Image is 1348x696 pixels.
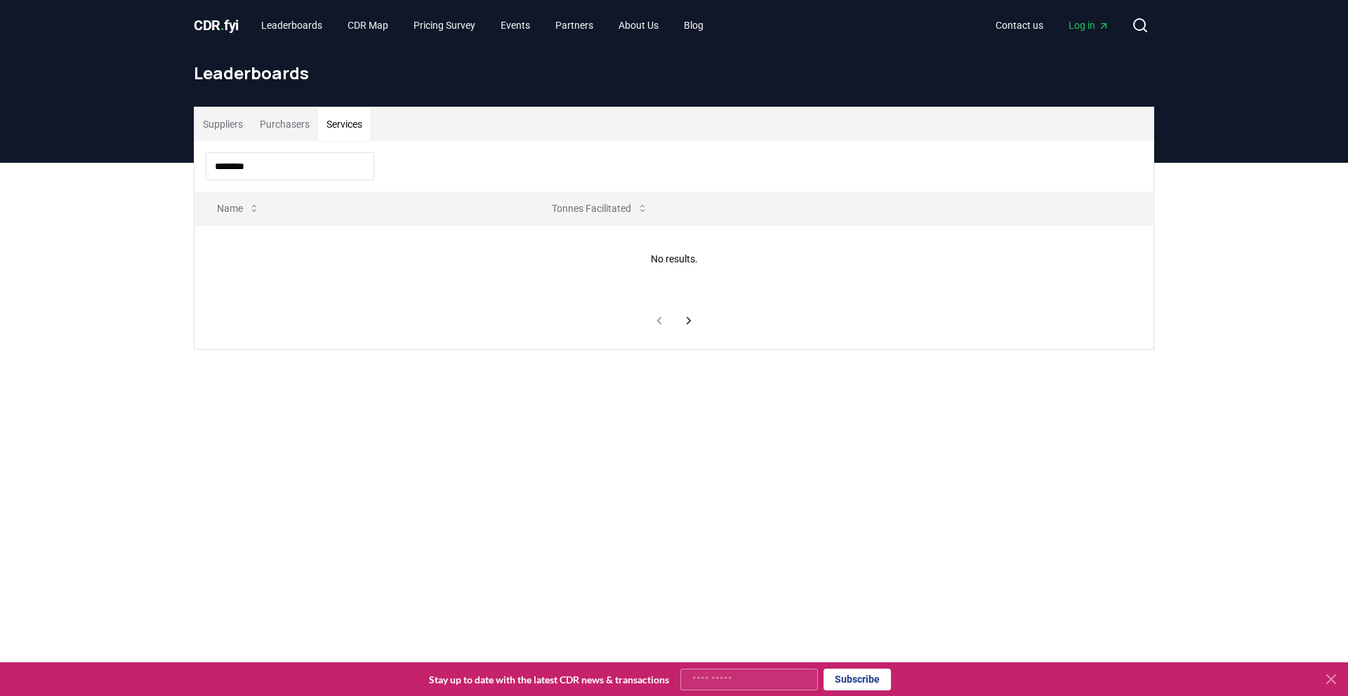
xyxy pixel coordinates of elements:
a: Blog [673,13,715,38]
span: . [220,17,225,34]
a: CDR Map [336,13,399,38]
button: Purchasers [251,107,318,141]
a: Pricing Survey [402,13,487,38]
nav: Main [984,13,1121,38]
a: CDR.fyi [194,15,239,35]
h1: Leaderboards [194,62,1154,84]
button: next page [677,307,701,335]
a: Leaderboards [250,13,333,38]
nav: Main [250,13,715,38]
a: Events [489,13,541,38]
button: Name [206,194,271,222]
button: Tonnes Facilitated [541,194,659,222]
button: Services [318,107,371,141]
span: Log in [1069,18,1109,32]
span: CDR fyi [194,17,239,34]
a: Contact us [984,13,1055,38]
button: Suppliers [194,107,251,141]
a: Log in [1057,13,1121,38]
a: Partners [544,13,604,38]
a: About Us [607,13,670,38]
td: No results. [194,225,1154,293]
